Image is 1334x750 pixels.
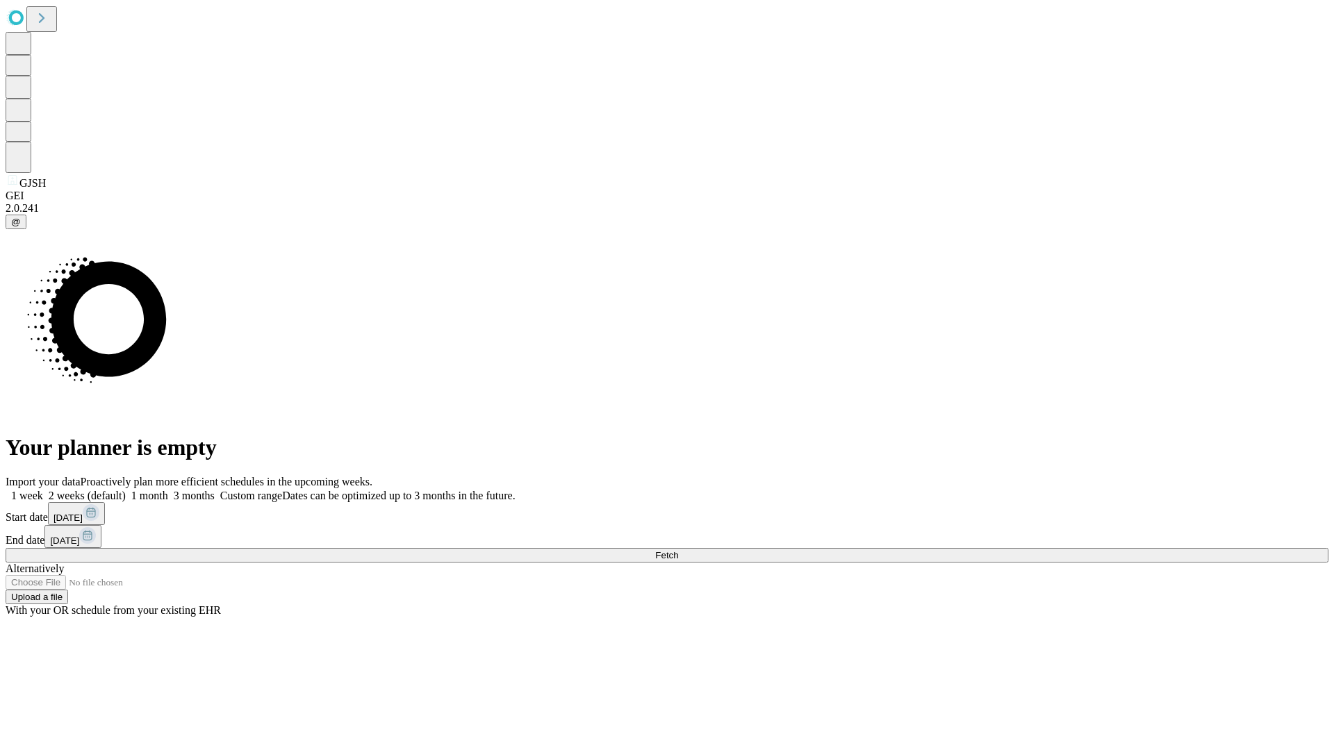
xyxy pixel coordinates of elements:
span: Import your data [6,476,81,487]
span: [DATE] [53,512,83,523]
h1: Your planner is empty [6,435,1328,460]
span: 2 weeks (default) [49,490,126,501]
button: @ [6,215,26,229]
span: 3 months [174,490,215,501]
span: Custom range [220,490,282,501]
span: With your OR schedule from your existing EHR [6,604,221,616]
div: GEI [6,190,1328,202]
span: GJSH [19,177,46,189]
span: Fetch [655,550,678,560]
span: 1 month [131,490,168,501]
span: Proactively plan more efficient schedules in the upcoming weeks. [81,476,372,487]
span: @ [11,217,21,227]
button: [DATE] [44,525,101,548]
div: Start date [6,502,1328,525]
button: [DATE] [48,502,105,525]
button: Fetch [6,548,1328,562]
span: 1 week [11,490,43,501]
div: End date [6,525,1328,548]
span: Dates can be optimized up to 3 months in the future. [282,490,515,501]
span: Alternatively [6,562,64,574]
div: 2.0.241 [6,202,1328,215]
button: Upload a file [6,590,68,604]
span: [DATE] [50,535,79,546]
